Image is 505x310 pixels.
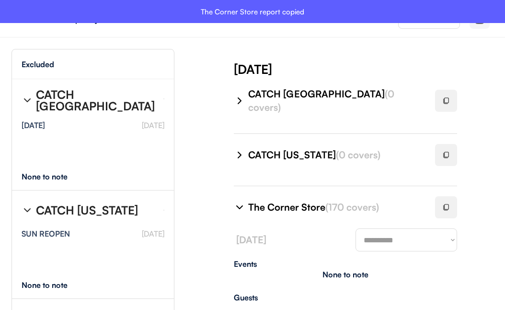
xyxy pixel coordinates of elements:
div: Guests [234,294,457,301]
div: None to note [22,173,85,180]
div: None to note [22,281,85,289]
div: [DATE] [22,121,45,129]
img: chevron-right%20%281%29.svg [22,204,33,216]
div: The Corner Store [248,201,424,214]
font: [DATE] [236,234,266,246]
img: chevron-right%20%281%29.svg [234,149,245,161]
font: [DATE] [142,120,164,130]
div: CATCH [GEOGRAPHIC_DATA] [248,87,424,114]
div: CATCH [US_STATE] [36,204,138,216]
div: CATCH [US_STATE] [248,148,424,162]
img: chevron-right%20%281%29.svg [22,95,33,106]
font: [DATE] [142,229,164,238]
div: Events [234,260,457,268]
div: None to note [322,271,368,278]
div: SUN REOPEN [22,230,70,238]
div: CATCH [GEOGRAPHIC_DATA] [36,89,156,112]
div: Excluded [22,60,54,68]
img: chevron-right%20%281%29.svg [234,202,245,213]
div: [DATE] [234,60,505,78]
img: chevron-right%20%281%29.svg [234,95,245,107]
font: (0 covers) [336,149,380,161]
font: (170 covers) [325,201,379,213]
